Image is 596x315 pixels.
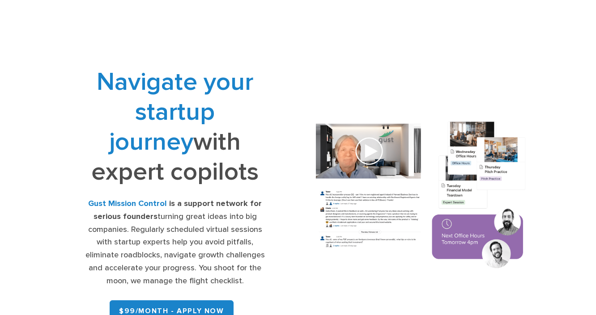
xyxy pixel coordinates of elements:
span: Navigate your startup journey [97,67,253,157]
img: Composition of calendar events, a video call presentation, and chat rooms [305,113,537,279]
strong: is a support network for serious founders [94,199,262,221]
strong: Gust Mission Control [88,199,167,208]
div: turning great ideas into big companies. Regularly scheduled virtual sessions with startup experts... [82,197,268,288]
h1: with expert copilots [82,67,268,187]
